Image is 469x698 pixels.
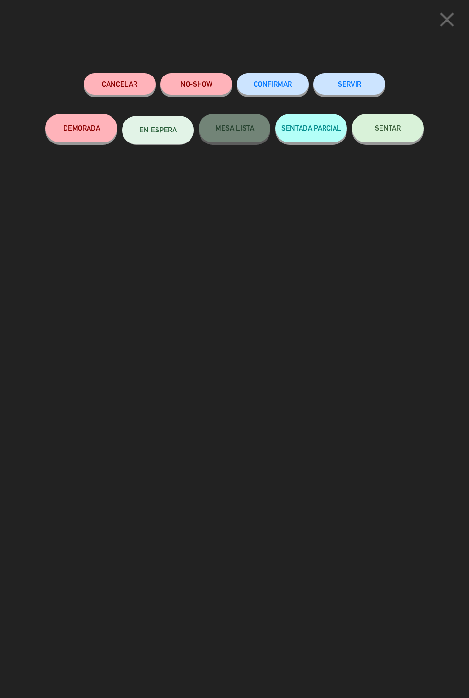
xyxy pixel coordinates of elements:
i: close [435,8,459,32]
button: MESA LISTA [199,114,270,142]
button: SERVIR [313,73,385,95]
button: Cancelar [84,73,156,95]
span: CONFIRMAR [254,80,292,88]
span: SENTAR [375,124,401,132]
button: EN ESPERA [122,116,194,144]
button: CONFIRMAR [237,73,309,95]
button: DEMORADA [45,114,117,142]
button: SENTADA PARCIAL [275,114,347,142]
button: close [432,7,462,35]
button: SENTAR [352,114,424,142]
button: NO-SHOW [160,73,232,95]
